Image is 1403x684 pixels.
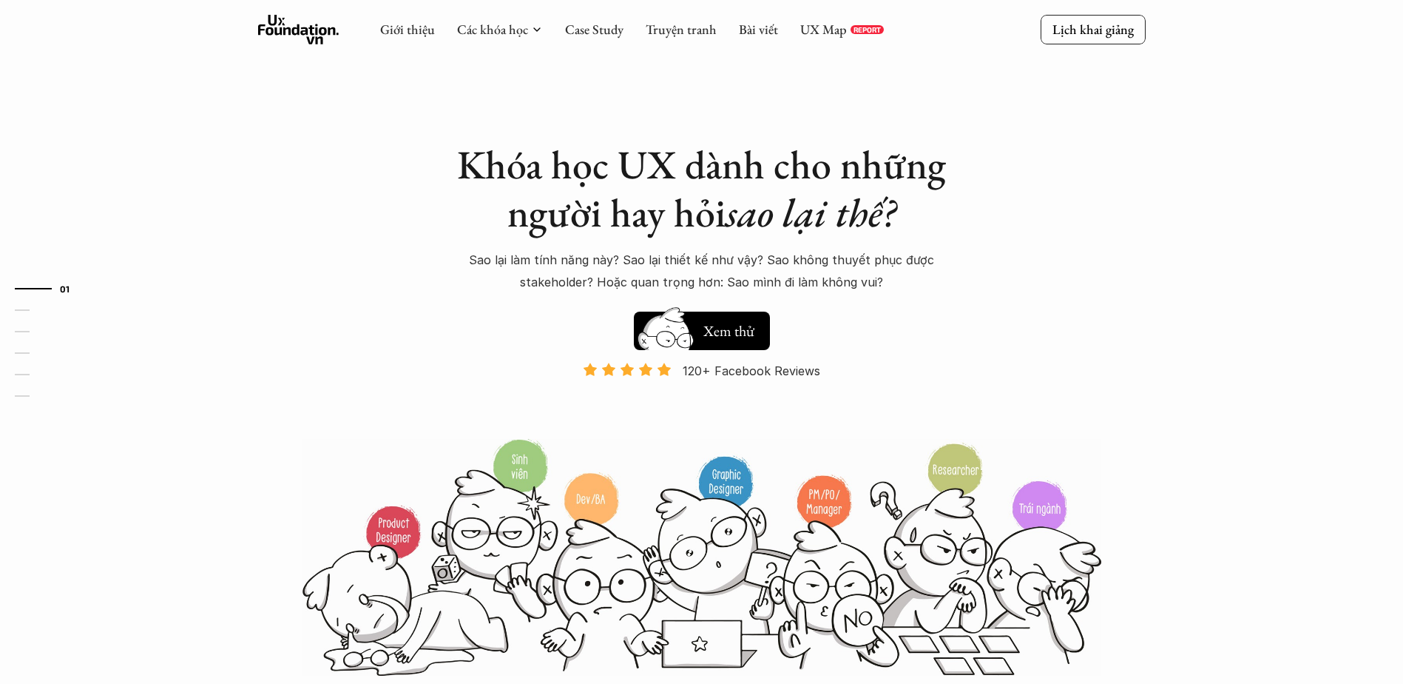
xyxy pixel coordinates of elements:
p: REPORT [853,25,881,34]
a: Lịch khai giảng [1041,15,1146,44]
p: 120+ Facebook Reviews [683,360,820,382]
em: sao lại thế? [726,187,896,238]
a: Case Study [565,21,623,38]
h5: Xem thử [703,321,754,341]
a: 01 [15,280,85,298]
a: 120+ Facebook Reviews [570,362,834,437]
a: Truyện tranh [646,21,717,38]
h1: Khóa học UX dành cho những người hay hỏi [443,141,961,237]
a: UX Map [800,21,847,38]
p: Sao lại làm tính năng này? Sao lại thiết kế như vậy? Sao không thuyết phục được stakeholder? Hoặc... [443,249,961,294]
a: Giới thiệu [380,21,435,38]
a: Các khóa học [457,21,528,38]
strong: 01 [60,283,70,293]
a: REPORT [851,25,884,34]
a: Xem thử [634,304,770,350]
a: Bài viết [739,21,778,38]
p: Lịch khai giảng [1052,21,1134,38]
